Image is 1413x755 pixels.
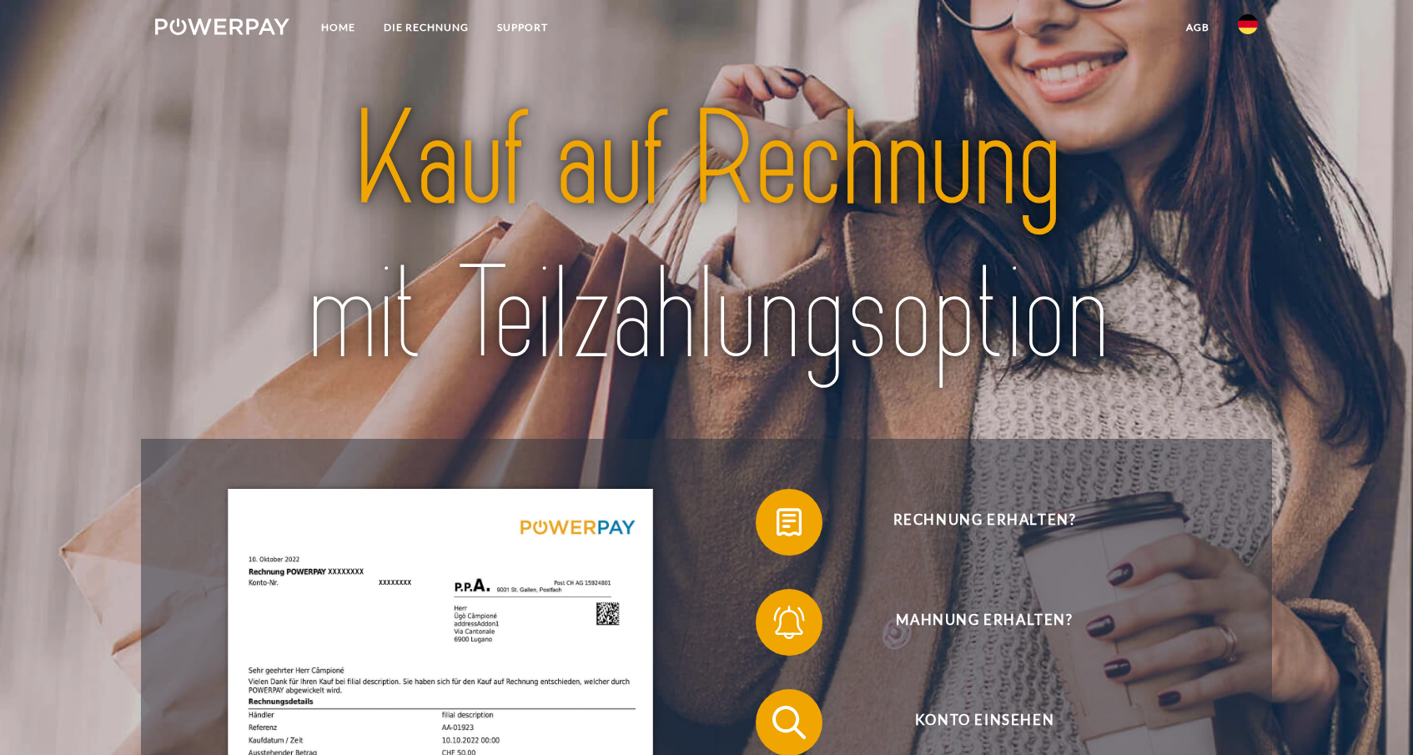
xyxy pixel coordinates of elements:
[768,501,810,543] img: qb_bill.svg
[768,702,810,743] img: qb_search.svg
[1238,14,1258,34] img: de
[210,76,1204,400] img: title-powerpay_de.svg
[768,601,810,643] img: qb_bell.svg
[1172,13,1224,43] a: agb
[483,13,562,43] a: SUPPORT
[780,589,1189,656] span: Mahnung erhalten?
[780,489,1189,556] span: Rechnung erhalten?
[155,18,289,35] img: logo-powerpay-white.svg
[756,589,1189,656] button: Mahnung erhalten?
[307,13,370,43] a: Home
[756,489,1189,556] button: Rechnung erhalten?
[370,13,483,43] a: DIE RECHNUNG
